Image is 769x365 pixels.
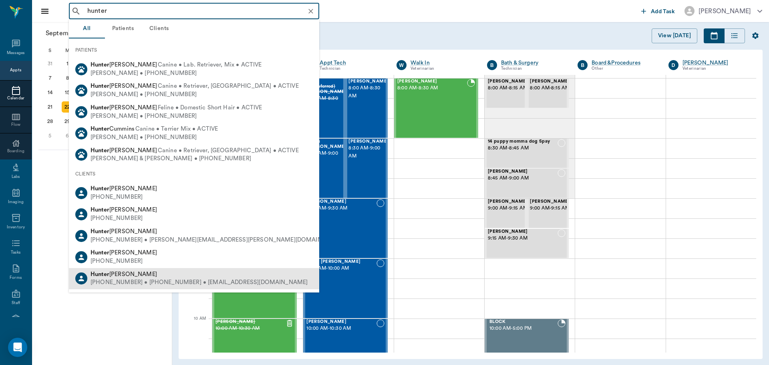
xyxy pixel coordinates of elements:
span: 8:00 AM - 8:30 AM [348,84,389,100]
div: [PHONE_NUMBER] [91,214,157,223]
span: 9:00 AM - 9:30 AM [306,204,376,212]
div: Monday, September 15, 2025 [62,87,73,98]
div: [PERSON_NAME] • [PHONE_NUMBER] [91,69,262,78]
span: September [44,28,80,39]
div: B [487,60,497,70]
div: Technician [320,65,384,72]
span: [PERSON_NAME] [397,79,467,84]
b: Hunter [91,207,109,213]
span: [PERSON_NAME] [91,147,157,153]
b: Hunter [91,62,109,68]
div: Messages [7,50,25,56]
span: [PERSON_NAME] [348,139,389,144]
span: [PERSON_NAME] [91,271,157,277]
span: Canine • Retriever, [GEOGRAPHIC_DATA] • ACTIVE [158,82,299,91]
div: NOT_CONFIRMED, 8:30 AM - 9:00 AM [303,138,345,198]
div: [PHONE_NUMBER] • [PERSON_NAME][EMAIL_ADDRESS][PERSON_NAME][DOMAIN_NAME] [91,236,344,244]
div: Open Intercom Messenger [8,338,27,357]
div: CLIENTS [69,165,319,182]
a: Bath & Surgery [501,59,566,67]
div: Monday, September 1, 2025 [62,58,73,69]
div: Monday, September 22, 2025 [62,101,73,113]
span: [PERSON_NAME] [488,79,528,84]
button: September2025 [42,25,109,41]
button: View [DATE] [652,28,697,43]
span: Cash (Transferred) [PERSON_NAME] [306,79,346,94]
b: Hunter [91,83,109,89]
span: BLOCK [489,319,558,325]
span: Coors [PERSON_NAME] [306,139,346,149]
span: 8:00 AM - 8:30 AM [397,84,467,92]
div: NOT_CONFIRMED, 9:00 AM - 9:15 AM [485,198,527,228]
span: Canine • Lab. Retriever, Mix • ACTIVE [158,61,262,69]
span: 10:00 AM - 5:00 PM [489,325,558,333]
div: W [397,60,407,70]
div: NOT_CONFIRMED, 8:30 AM - 9:00 AM [345,138,387,198]
div: [PERSON_NAME] [682,59,747,67]
div: Appt Tech [320,59,384,67]
span: 8:30 AM - 9:00 AM [348,144,389,160]
div: Staff [12,300,20,306]
span: Canine • Terrier Mix • ACTIVE [135,125,218,133]
span: 10:00 AM - 10:30 AM [306,325,376,333]
div: Sunday, September 14, 2025 [44,87,56,98]
div: BOOKED, 8:00 AM - 8:30 AM [394,78,478,138]
div: Forms [10,275,22,281]
span: Boots [PERSON_NAME] [306,259,376,264]
b: Hunter [91,186,109,192]
a: Board &Procedures [592,59,656,67]
div: NOT_CONFIRMED, 8:30 AM - 8:45 AM [485,138,569,168]
div: B [578,60,588,70]
a: Walk In [411,59,475,67]
div: [PERSON_NAME] • [PHONE_NUMBER] [91,91,299,99]
span: [PERSON_NAME] [530,199,570,204]
div: D [668,60,678,70]
span: Cummins [91,126,135,132]
div: Imaging [8,199,24,205]
div: [PHONE_NUMBER] [91,193,157,202]
span: 8:30 AM - 9:00 AM [306,149,346,165]
div: Monday, September 29, 2025 [62,116,73,127]
span: [PERSON_NAME] [488,199,528,204]
span: [PERSON_NAME] [488,229,558,234]
span: Feline • Domestic Short Hair • ACTIVE [158,104,262,112]
span: 9:30 AM - 10:00 AM [306,264,376,272]
span: [PERSON_NAME] [91,207,157,213]
div: 10 AM [185,315,206,335]
span: [PERSON_NAME] [215,319,286,325]
div: PATIENTS [69,42,319,58]
b: Hunter [91,228,109,234]
span: [PERSON_NAME] [91,186,157,192]
div: NOT_CONFIRMED, 9:00 AM - 9:30 AM [303,198,387,258]
button: Patients [105,19,141,38]
div: [PHONE_NUMBER] [91,257,157,266]
div: Sunday, August 31, 2025 [44,58,56,69]
div: Labs [12,174,20,180]
input: Search [84,6,317,17]
b: Hunter [91,250,109,256]
div: [PERSON_NAME] • [PHONE_NUMBER] [91,112,262,121]
div: [PERSON_NAME] & [PERSON_NAME] • [PHONE_NUMBER] [91,155,299,163]
span: [PERSON_NAME] [488,169,558,174]
span: 8:30 AM - 8:45 AM [488,144,558,152]
div: Sunday, October 5, 2025 [44,130,56,141]
button: Clients [141,19,177,38]
button: All [69,19,105,38]
span: 8:00 AM - 8:15 AM [488,84,528,92]
div: Inventory [7,224,25,230]
div: NOT_CONFIRMED, 8:00 AM - 8:30 AM [345,78,387,138]
div: NOT_CONFIRMED, 8:00 AM - 8:15 AM [485,78,527,108]
div: S [41,44,59,56]
span: [PERSON_NAME] [91,62,157,68]
b: Hunter [91,105,109,111]
div: CANCELED, 8:00 AM - 8:30 AM [303,78,345,138]
div: Monday, September 8, 2025 [62,73,73,84]
div: NOT_CONFIRMED, 8:00 AM - 8:15 AM [527,78,569,108]
div: NOT_CONFIRMED, 8:45 AM - 9:00 AM [485,168,569,198]
b: Hunter [91,126,109,132]
span: [PERSON_NAME] [348,79,389,84]
span: 9:00 AM - 9:15 AM [488,204,528,212]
